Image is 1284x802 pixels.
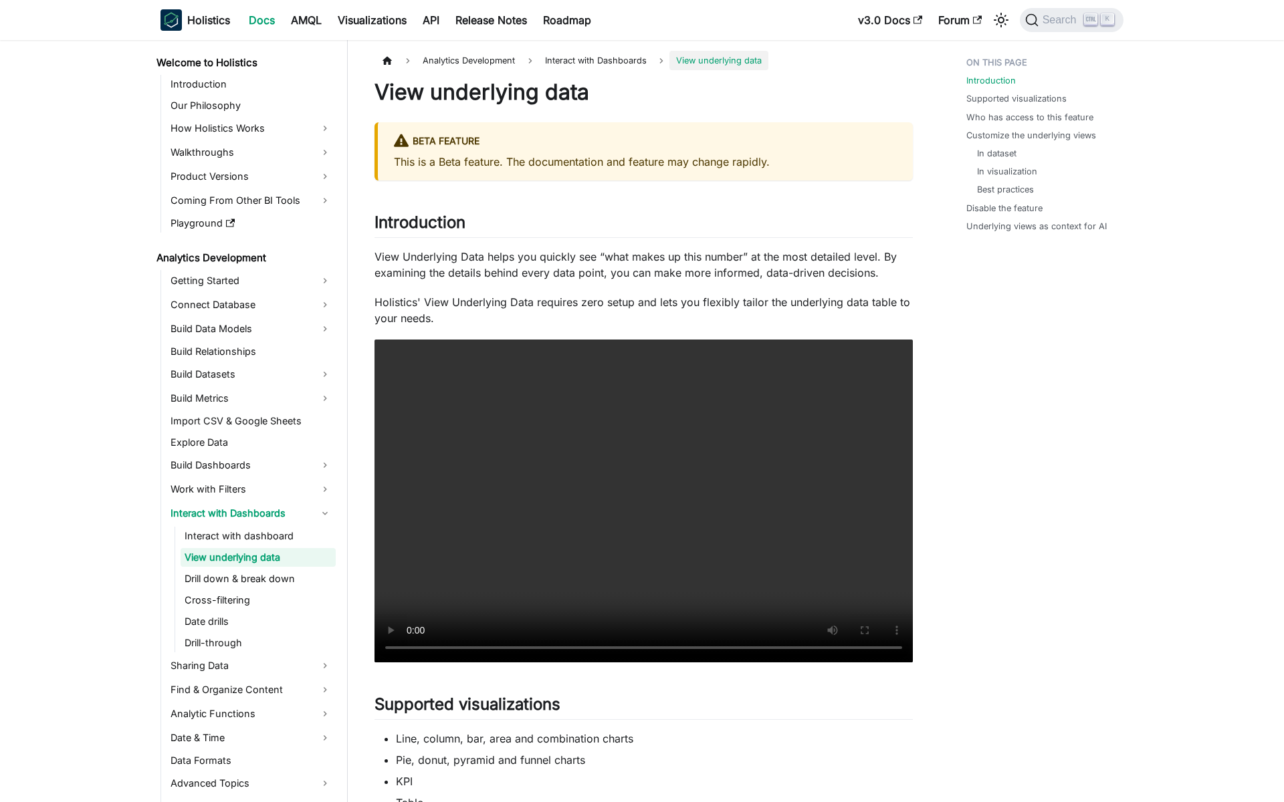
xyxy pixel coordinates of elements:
a: Roadmap [535,9,599,31]
p: View Underlying Data helps you quickly see “what makes up this number” at the most detailed level... [374,249,913,281]
a: Best practices [977,183,1034,196]
a: Underlying views as context for AI [966,220,1107,233]
a: Product Versions [167,166,336,187]
a: Drill down & break down [181,569,336,588]
a: Home page [374,51,400,70]
a: v3.0 Docs [850,9,930,31]
a: View underlying data [181,548,336,567]
a: Walkthroughs [167,142,336,163]
a: Import CSV & Google Sheets [167,412,336,430]
li: Line, column, bar, area and combination charts [396,730,913,747]
a: In visualization [977,165,1037,178]
a: Build Metrics [167,388,336,409]
div: BETA FEATURE [394,133,897,150]
a: Explore Data [167,433,336,452]
a: Sharing Data [167,655,336,676]
a: Interact with Dashboards [167,503,336,524]
a: Getting Started [167,270,336,291]
a: Data Formats [167,751,336,770]
a: Date drills [181,612,336,631]
span: Interact with Dashboards [538,51,653,70]
span: View underlying data [669,51,768,70]
video: Your browser does not support embedding video, but you can . [374,340,913,662]
a: In dataset [977,147,1016,160]
a: Our Philosophy [167,96,336,115]
a: AMQL [283,9,330,31]
a: Introduction [167,75,336,94]
a: Supported visualizations [966,92,1067,105]
a: Disable the feature [966,202,1043,215]
a: Date & Time [167,727,336,749]
a: HolisticsHolistics [160,9,230,31]
a: Connect Database [167,294,336,315]
kbd: K [1101,13,1114,25]
p: This is a Beta feature. The documentation and feature may change rapidly. [394,154,897,170]
a: Build Relationships [167,342,336,361]
img: Holistics [160,9,182,31]
a: Release Notes [447,9,535,31]
li: KPI [396,773,913,789]
a: Welcome to Holistics [152,53,336,72]
a: Playground [167,214,336,233]
nav: Docs sidebar [147,40,348,802]
nav: Breadcrumbs [374,51,913,70]
a: Customize the underlying views [966,129,1096,142]
a: Advanced Topics [167,773,336,794]
a: Introduction [966,74,1016,87]
a: Build Dashboards [167,454,336,476]
a: Coming From Other BI Tools [167,190,336,211]
a: Interact with dashboard [181,527,336,545]
button: Search (Ctrl+K) [1020,8,1123,32]
a: Who has access to this feature [966,111,1093,124]
h2: Supported visualizations [374,694,913,720]
span: Search [1039,14,1085,26]
a: Build Data Models [167,318,336,340]
li: Pie, donut, pyramid and funnel charts [396,752,913,768]
a: Forum [930,9,990,31]
a: Analytics Development [152,249,336,267]
span: Analytics Development [416,51,522,70]
a: Visualizations [330,9,415,31]
b: Holistics [187,12,230,28]
a: Cross-filtering [181,591,336,610]
a: Build Datasets [167,364,336,385]
a: Find & Organize Content [167,679,336,700]
button: Switch between dark and light mode (currently light mode) [990,9,1012,31]
a: How Holistics Works [167,118,336,139]
a: Docs [241,9,283,31]
a: API [415,9,447,31]
h2: Introduction [374,213,913,238]
a: Drill-through [181,634,336,652]
p: Holistics' View Underlying Data requires zero setup and lets you flexibly tailor the underlying d... [374,294,913,326]
a: Analytic Functions [167,703,336,724]
a: Work with Filters [167,479,336,500]
h1: View underlying data [374,79,913,106]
